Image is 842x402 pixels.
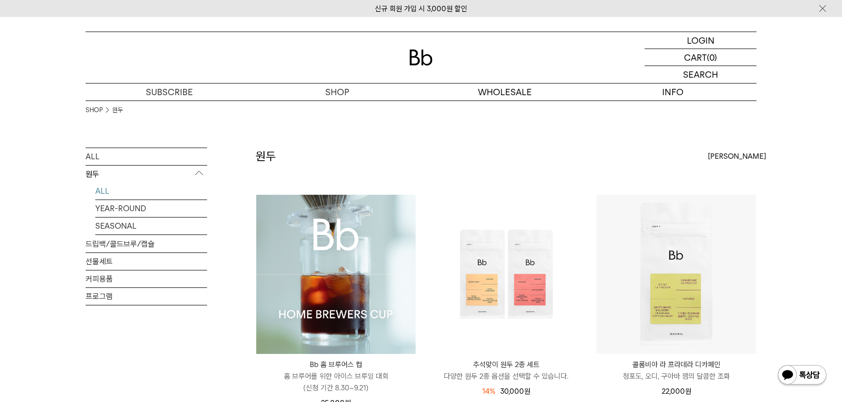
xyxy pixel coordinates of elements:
[707,49,717,66] p: (0)
[256,359,416,394] a: Bb 홈 브루어스 컵 홈 브루어를 위한 아이스 브루잉 대회(신청 기간 8.30~9.21)
[524,387,530,396] span: 원
[708,151,766,162] span: [PERSON_NAME]
[95,218,207,234] a: SEASONAL
[256,195,416,354] img: 1000001223_add2_021.jpg
[421,84,589,100] p: WHOLESALE
[86,166,207,183] p: 원두
[426,359,586,370] p: 추석맞이 원두 2종 세트
[685,387,691,396] span: 원
[482,385,495,397] div: 14%
[589,84,756,100] p: INFO
[500,387,530,396] span: 30,000
[256,195,416,354] a: Bb 홈 브루어스 컵
[777,364,827,387] img: 카카오톡 채널 1:1 채팅 버튼
[95,183,207,200] a: ALL
[409,50,433,66] img: 로고
[253,84,421,100] a: SHOP
[86,235,207,252] a: 드립백/콜드브루/캡슐
[596,195,756,354] img: 콜롬비아 라 프라데라 디카페인
[256,148,276,165] h2: 원두
[426,359,586,382] a: 추석맞이 원두 2종 세트 다양한 원두 2종 옵션을 선택할 수 있습니다.
[687,32,715,49] p: LOGIN
[426,370,586,382] p: 다양한 원두 2종 옵션을 선택할 수 있습니다.
[86,105,103,115] a: SHOP
[256,359,416,370] p: Bb 홈 브루어스 컵
[375,4,467,13] a: 신규 회원 가입 시 3,000원 할인
[596,359,756,382] a: 콜롬비아 라 프라데라 디카페인 청포도, 오디, 구아바 잼의 달콤한 조화
[683,66,718,83] p: SEARCH
[86,270,207,287] a: 커피용품
[86,84,253,100] a: SUBSCRIBE
[112,105,123,115] a: 원두
[596,370,756,382] p: 청포도, 오디, 구아바 잼의 달콤한 조화
[86,148,207,165] a: ALL
[86,253,207,270] a: 선물세트
[86,288,207,305] a: 프로그램
[645,49,756,66] a: CART (0)
[256,370,416,394] p: 홈 브루어를 위한 아이스 브루잉 대회 (신청 기간 8.30~9.21)
[95,200,207,217] a: YEAR-ROUND
[662,387,691,396] span: 22,000
[684,49,707,66] p: CART
[596,359,756,370] p: 콜롬비아 라 프라데라 디카페인
[426,195,586,354] img: 추석맞이 원두 2종 세트
[645,32,756,49] a: LOGIN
